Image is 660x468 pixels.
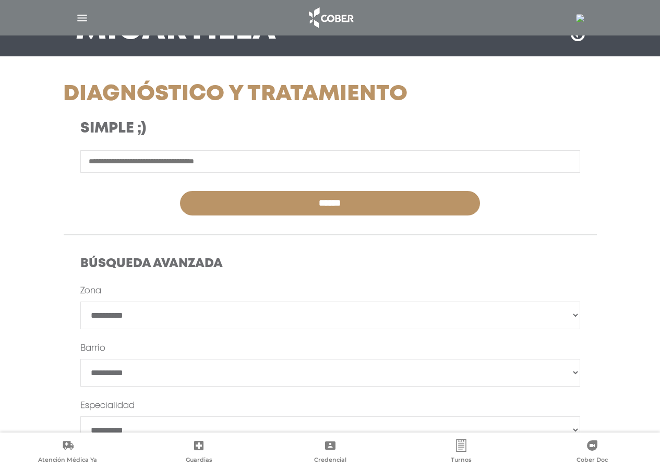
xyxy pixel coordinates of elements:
a: Turnos [395,439,526,466]
span: Atención Médica Ya [38,456,97,465]
img: Cober_menu-lines-white.svg [76,11,89,25]
h3: Simple ;) [80,120,397,138]
h4: Búsqueda Avanzada [80,257,580,272]
img: 24613 [576,14,584,22]
a: Atención Médica Ya [2,439,133,466]
span: Credencial [314,456,346,465]
a: Cober Doc [527,439,658,466]
label: Especialidad [80,400,135,412]
span: Guardias [186,456,212,465]
a: Credencial [265,439,395,466]
h1: Diagnóstico y Tratamiento [63,81,414,107]
label: Barrio [80,342,105,355]
img: logo_cober_home-white.png [303,5,358,30]
label: Zona [80,285,101,297]
a: Guardias [133,439,264,466]
h3: Mi Cartilla [76,17,277,44]
span: Cober Doc [577,456,608,465]
span: Turnos [451,456,472,465]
